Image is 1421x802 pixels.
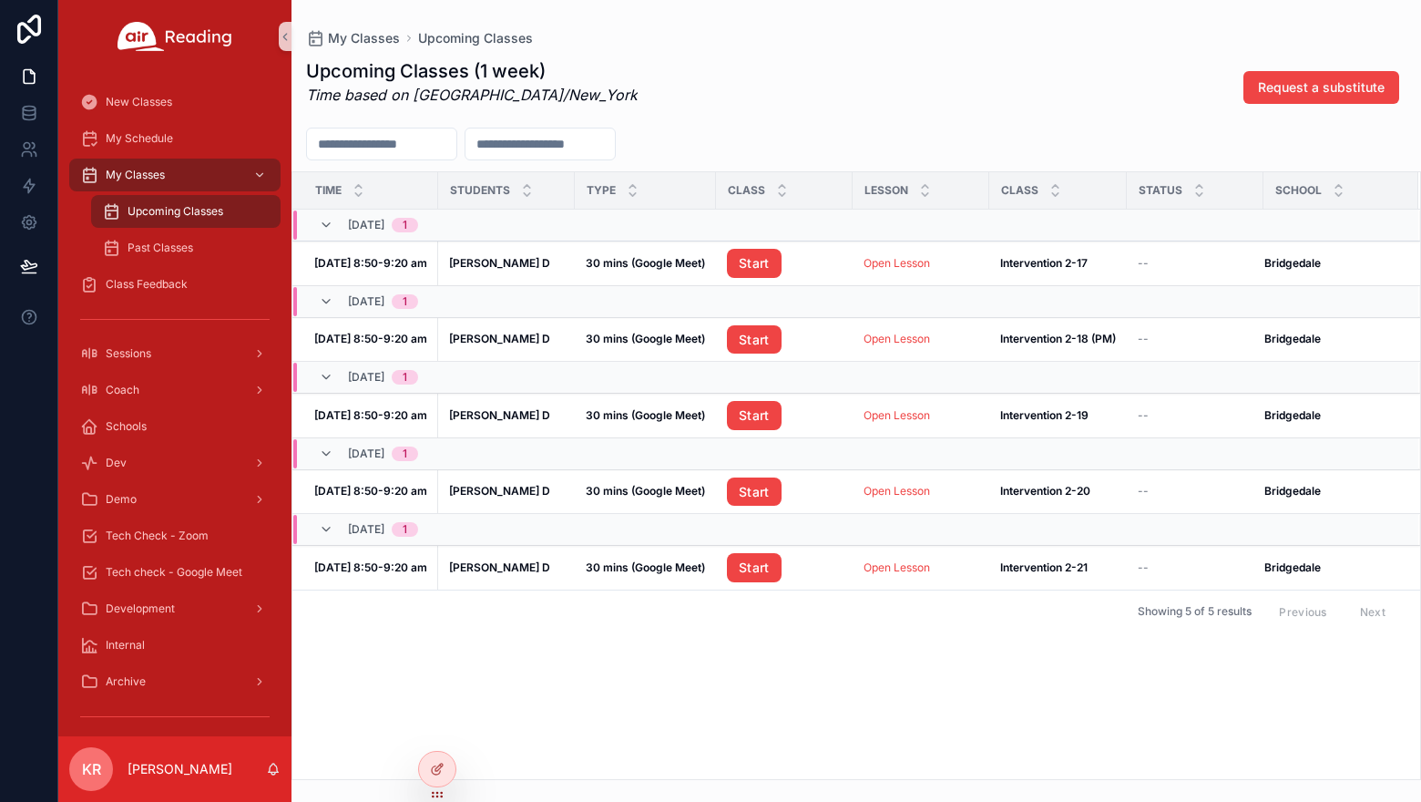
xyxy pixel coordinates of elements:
[69,629,281,662] a: Internal
[727,478,782,507] a: Start
[306,29,400,47] a: My Classes
[1138,256,1252,271] a: --
[727,325,782,355] a: Start
[106,529,209,543] span: Tech Check - Zoom
[1264,484,1396,499] a: Bridgedale
[1138,484,1149,499] span: --
[403,370,407,385] div: 1
[403,447,407,461] div: 1
[69,665,281,698] a: Archive
[1000,560,1116,575] a: Intervention 2-21
[1264,256,1396,271] a: Bridgedale
[864,484,930,498] a: Open Lesson
[314,484,427,498] strong: [DATE] 8:50-9:20 am
[106,383,139,397] span: Coach
[314,408,427,422] strong: [DATE] 8:50-9:20 am
[1264,256,1321,270] strong: Bridgedale
[449,484,564,499] a: [PERSON_NAME] D
[727,401,842,430] a: Start
[586,332,705,346] a: 30 mins (Google Meet)
[1138,332,1252,346] a: --
[449,408,564,423] a: [PERSON_NAME] D
[69,592,281,625] a: Development
[864,332,930,345] a: Open Lesson
[727,553,782,582] a: Start
[1243,71,1399,104] button: Request a substitute
[106,95,172,109] span: New Classes
[864,332,978,346] a: Open Lesson
[1264,332,1396,346] a: Bridgedale
[314,560,427,575] a: [DATE] 8:50-9:20 am
[348,218,384,232] span: [DATE]
[106,168,165,182] span: My Classes
[449,332,550,345] strong: [PERSON_NAME] D
[449,560,564,575] a: [PERSON_NAME] D
[1139,183,1182,198] span: Status
[91,195,281,228] a: Upcoming Classes
[1264,408,1396,423] a: Bridgedale
[1264,560,1321,574] strong: Bridgedale
[306,86,638,104] em: Time based on [GEOGRAPHIC_DATA]/New_York
[69,483,281,516] a: Demo
[864,408,978,423] a: Open Lesson
[348,522,384,537] span: [DATE]
[727,401,782,430] a: Start
[1275,183,1322,198] span: School
[1000,484,1116,499] a: Intervention 2-20
[586,484,705,498] strong: 30 mins (Google Meet)
[586,256,705,271] a: 30 mins (Google Meet)
[727,249,842,278] a: Start
[1000,408,1089,422] strong: Intervention 2-19
[106,601,175,616] span: Development
[106,131,173,146] span: My Schedule
[1138,256,1149,271] span: --
[1138,484,1252,499] a: --
[1000,484,1090,498] strong: Intervention 2-20
[69,556,281,589] a: Tech check - Google Meet
[727,325,842,355] a: Start
[1000,256,1088,270] strong: Intervention 2-17
[728,183,765,198] span: Class
[106,674,146,689] span: Archive
[128,760,232,778] p: [PERSON_NAME]
[1000,332,1116,345] strong: Intervention 2-18 (PM)
[449,484,550,498] strong: [PERSON_NAME] D
[314,256,427,270] strong: [DATE] 8:50-9:20 am
[128,241,193,255] span: Past Classes
[1138,560,1252,575] a: --
[586,408,705,423] a: 30 mins (Google Meet)
[1138,332,1149,346] span: --
[1138,604,1252,619] span: Showing 5 of 5 results
[449,256,564,271] a: [PERSON_NAME] D
[69,410,281,443] a: Schools
[1000,408,1116,423] a: Intervention 2-19
[106,492,137,507] span: Demo
[106,456,127,470] span: Dev
[449,332,564,346] a: [PERSON_NAME] D
[348,294,384,309] span: [DATE]
[58,73,291,736] div: scrollable content
[314,332,427,346] a: [DATE] 8:50-9:20 am
[348,370,384,385] span: [DATE]
[864,560,978,575] a: Open Lesson
[449,560,550,574] strong: [PERSON_NAME] D
[403,522,407,537] div: 1
[328,29,400,47] span: My Classes
[348,447,384,461] span: [DATE]
[586,256,705,270] strong: 30 mins (Google Meet)
[69,159,281,191] a: My Classes
[450,183,510,198] span: Students
[449,256,550,270] strong: [PERSON_NAME] D
[1264,408,1321,422] strong: Bridgedale
[586,484,705,499] a: 30 mins (Google Meet)
[314,560,427,574] strong: [DATE] 8:50-9:20 am
[314,256,427,271] a: [DATE] 8:50-9:20 am
[418,29,533,47] a: Upcoming Classes
[864,408,930,422] a: Open Lesson
[1000,256,1116,271] a: Intervention 2-17
[864,183,908,198] span: Lesson
[1000,332,1116,346] a: Intervention 2-18 (PM)
[403,294,407,309] div: 1
[314,408,427,423] a: [DATE] 8:50-9:20 am
[69,122,281,155] a: My Schedule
